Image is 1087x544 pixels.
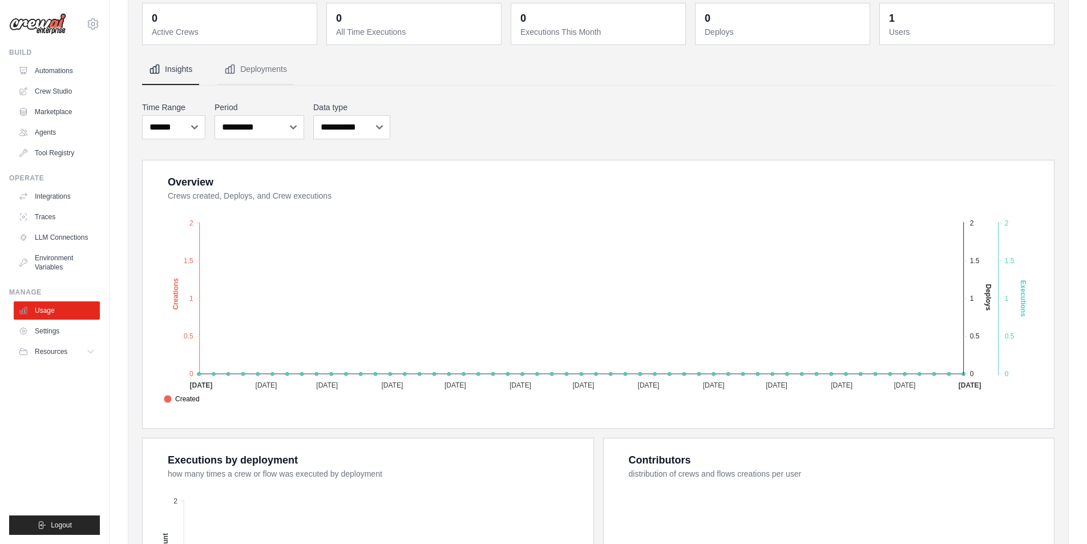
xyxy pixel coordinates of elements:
tspan: 0.5 [1005,332,1015,340]
label: Time Range [142,102,205,113]
tspan: [DATE] [831,381,852,389]
span: Resources [35,347,67,356]
dt: Crews created, Deploys, and Crew executions [168,190,1040,202]
tspan: 2 [1005,219,1009,227]
div: Manage [9,288,100,297]
div: Executions by deployment [168,452,298,468]
tspan: 0.5 [970,332,980,340]
tspan: [DATE] [959,381,981,389]
tspan: [DATE] [316,381,338,389]
button: Logout [9,515,100,535]
button: Insights [142,54,199,85]
dt: Deploys [705,26,863,38]
tspan: [DATE] [572,381,594,389]
tspan: 1 [1005,295,1009,303]
img: Logo [9,13,66,35]
button: Resources [14,342,100,361]
a: Marketplace [14,103,100,121]
tspan: 1 [970,295,974,303]
div: 0 [152,10,157,26]
tspan: 0.5 [184,332,193,340]
dt: Executions This Month [520,26,678,38]
text: Executions [1019,280,1027,317]
tspan: [DATE] [256,381,277,389]
label: Period [215,102,304,113]
div: 0 [336,10,342,26]
tspan: [DATE] [510,381,531,389]
div: 0 [705,10,710,26]
text: Creations [172,278,180,310]
dt: how many times a crew or flow was executed by deployment [168,468,580,479]
dt: Users [889,26,1047,38]
a: Usage [14,301,100,320]
dt: Active Crews [152,26,310,38]
div: Operate [9,174,100,183]
tspan: [DATE] [189,381,212,389]
dt: distribution of crews and flows creations per user [629,468,1041,479]
tspan: [DATE] [638,381,660,389]
tspan: 1.5 [970,257,980,265]
tspan: [DATE] [381,381,403,389]
text: Deploys [984,284,992,311]
tspan: [DATE] [445,381,466,389]
div: Build [9,48,100,57]
div: 1 [889,10,895,26]
div: Contributors [629,452,691,468]
div: 0 [520,10,526,26]
div: Виджет чата [1030,489,1087,544]
div: Overview [168,174,213,190]
tspan: [DATE] [766,381,787,389]
span: Created [164,394,200,404]
tspan: 0 [970,370,974,378]
tspan: 2 [189,219,193,227]
a: Settings [14,322,100,340]
tspan: [DATE] [703,381,725,389]
a: Agents [14,123,100,142]
nav: Tabs [142,54,1054,85]
tspan: 2 [173,497,177,505]
a: Traces [14,208,100,226]
span: Logout [51,521,72,530]
iframe: Chat Widget [1030,489,1087,544]
dt: All Time Executions [336,26,494,38]
tspan: 2 [970,219,974,227]
label: Data type [313,102,390,113]
a: LLM Connections [14,228,100,247]
tspan: 1.5 [1005,257,1015,265]
tspan: 1.5 [184,257,193,265]
button: Deployments [217,54,294,85]
tspan: 0 [189,370,193,378]
tspan: [DATE] [894,381,916,389]
tspan: 1 [189,295,193,303]
a: Environment Variables [14,249,100,276]
a: Crew Studio [14,82,100,100]
a: Integrations [14,187,100,205]
a: Tool Registry [14,144,100,162]
tspan: 0 [1005,370,1009,378]
a: Automations [14,62,100,80]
